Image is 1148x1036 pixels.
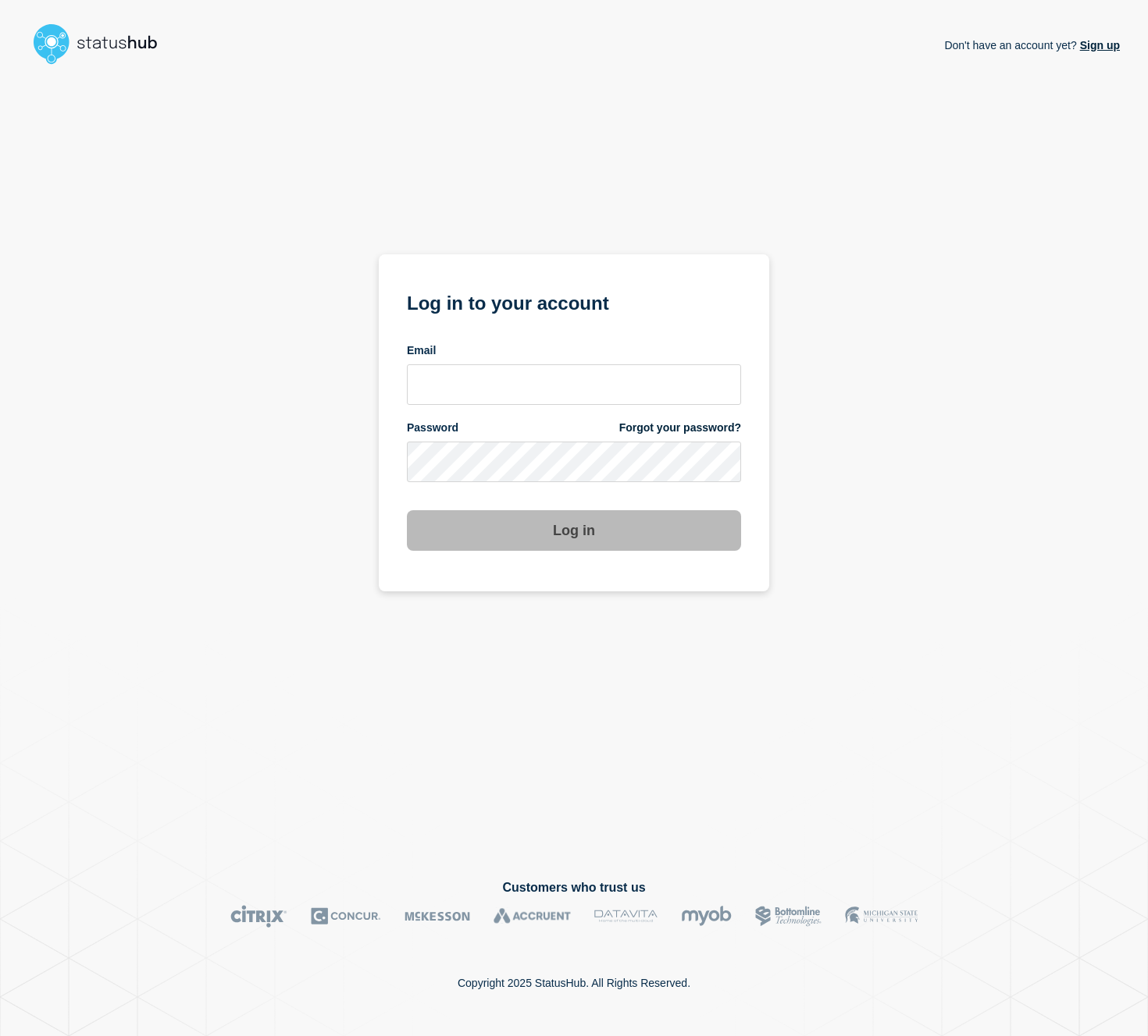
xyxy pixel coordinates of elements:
[407,420,458,435] span: Password
[407,364,741,405] input: email input
[311,905,381,928] img: Concur logo
[944,27,1120,64] p: Don't have an account yet?
[407,287,741,316] h1: Log in to your account
[1077,39,1120,51] a: Sign up
[405,905,470,928] img: McKesson logo
[230,905,287,928] img: Citrix logo
[28,881,1120,895] h2: Customers who trust us
[619,420,741,435] a: Forgot your password?
[458,977,690,989] p: Copyright 2025 StatusHub. All Rights Reserved.
[755,905,822,928] img: Bottomline logo
[407,442,741,482] input: password input
[407,343,436,358] span: Email
[681,905,732,928] img: myob logo
[494,905,571,928] img: Accruent logo
[845,905,918,928] img: MSU logo
[407,510,741,551] button: Log in
[594,905,658,928] img: DataVita logo
[28,19,176,69] img: StatusHub logo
